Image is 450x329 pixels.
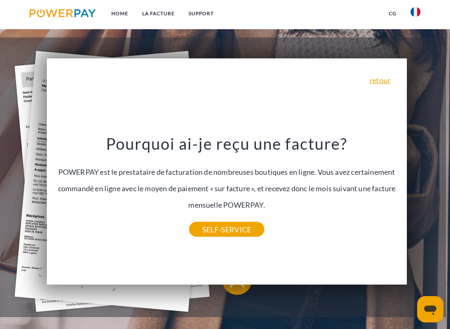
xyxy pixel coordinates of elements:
a: CG [382,6,404,21]
a: Achat sur facture indisponible [212,264,425,297]
img: fr [411,7,420,17]
div: POWERPAY est le prestataire de facturation de nombreuses boutiques en ligne. Vous avez certaineme... [51,134,403,229]
h3: Pourquoi ai-je reçu une facture? [51,134,403,153]
img: logo-powerpay.svg [30,9,96,17]
button: Achat sur facture indisponible [222,265,415,295]
a: Support [182,6,221,21]
a: LA FACTURE [135,6,182,21]
a: Home [104,6,135,21]
a: retour [369,76,390,84]
iframe: Bouton de lancement de la fenêtre de messagerie [417,296,443,322]
a: SELF-SERVICE [189,222,264,237]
